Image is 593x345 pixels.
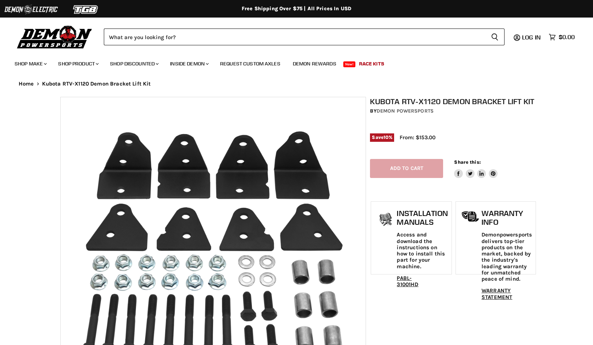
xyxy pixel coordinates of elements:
h1: Warranty Info [481,209,532,226]
a: Demon Powersports [377,108,434,114]
span: Share this: [454,159,480,165]
a: Shop Product [53,56,103,71]
div: Free Shipping Over $75 | All Prices In USD [4,5,589,12]
img: install_manual-icon.png [377,211,395,229]
a: Home [19,81,34,87]
a: Log in [519,34,545,41]
img: warranty-icon.png [461,211,480,222]
input: Search [104,29,485,45]
a: $0.00 [545,32,578,42]
a: Shop Discounted [105,56,163,71]
div: by [370,107,537,115]
form: Product [104,29,505,45]
span: From: $153.00 [400,134,435,141]
p: Demonpowersports delivers top-tier products on the market, backed by the industry's leading warra... [481,232,532,282]
span: Kubota RTV-X1120 Demon Bracket Lift Kit [42,81,151,87]
button: Search [485,29,505,45]
a: Inside Demon [165,56,213,71]
h1: Installation Manuals [397,209,447,226]
ul: Main menu [9,53,573,71]
a: Request Custom Axles [215,56,286,71]
nav: Breadcrumbs [4,81,589,87]
p: Access and download the instructions on how to install this part for your machine. [397,232,447,270]
img: TGB Logo 2 [58,3,113,16]
a: PABL-31001HD [397,275,418,288]
a: Demon Rewards [287,56,342,71]
span: $0.00 [559,34,575,41]
a: Race Kits [354,56,390,71]
span: Save % [370,133,394,141]
a: WARRANTY STATEMENT [481,287,512,300]
span: New! [343,61,356,67]
img: Demon Electric Logo 2 [4,3,58,16]
aside: Share this: [454,159,498,178]
a: Shop Make [9,56,51,71]
img: Demon Powersports [15,24,95,50]
span: Log in [522,34,541,41]
span: 10 [384,134,389,140]
h1: Kubota RTV-X1120 Demon Bracket Lift Kit [370,97,537,106]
